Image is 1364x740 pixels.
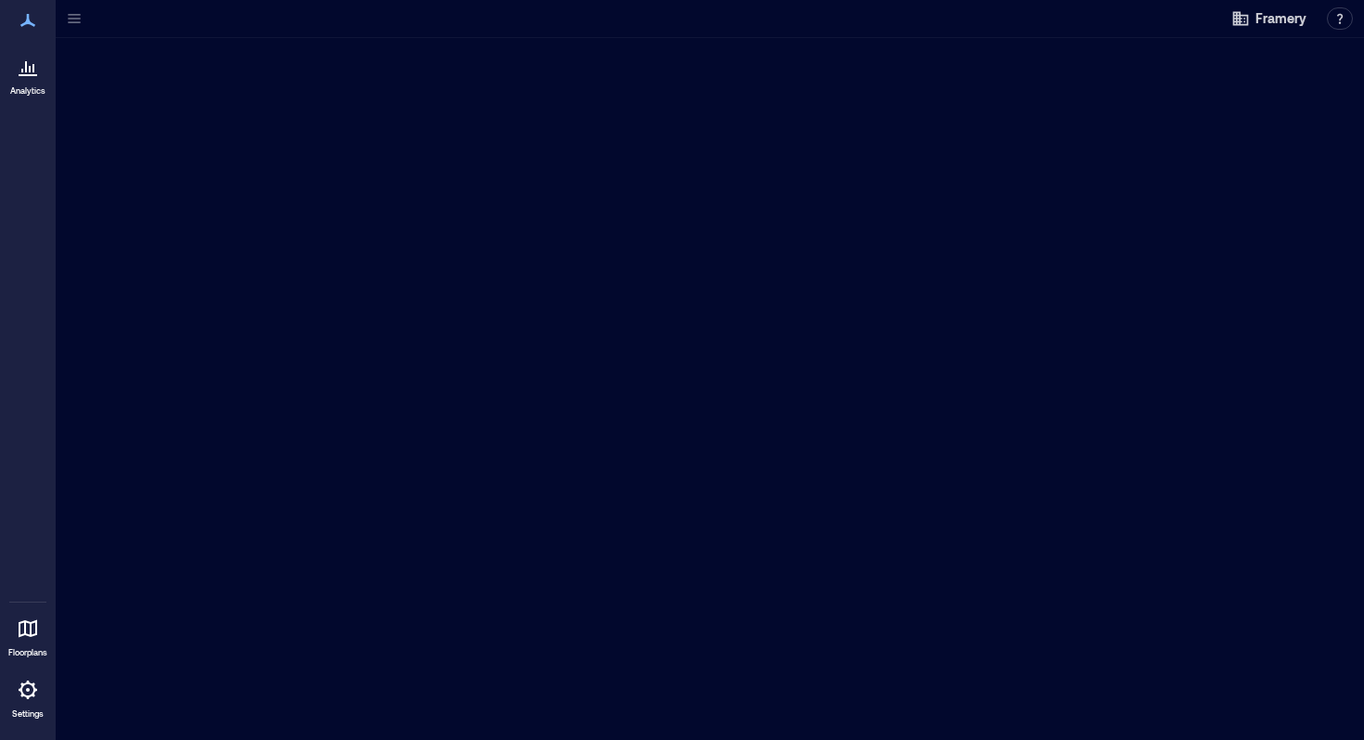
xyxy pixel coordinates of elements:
[1226,4,1312,33] button: Framery
[10,85,45,97] p: Analytics
[5,45,51,102] a: Analytics
[3,606,53,664] a: Floorplans
[12,708,44,720] p: Settings
[8,647,47,658] p: Floorplans
[6,668,50,725] a: Settings
[1255,9,1306,28] span: Framery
